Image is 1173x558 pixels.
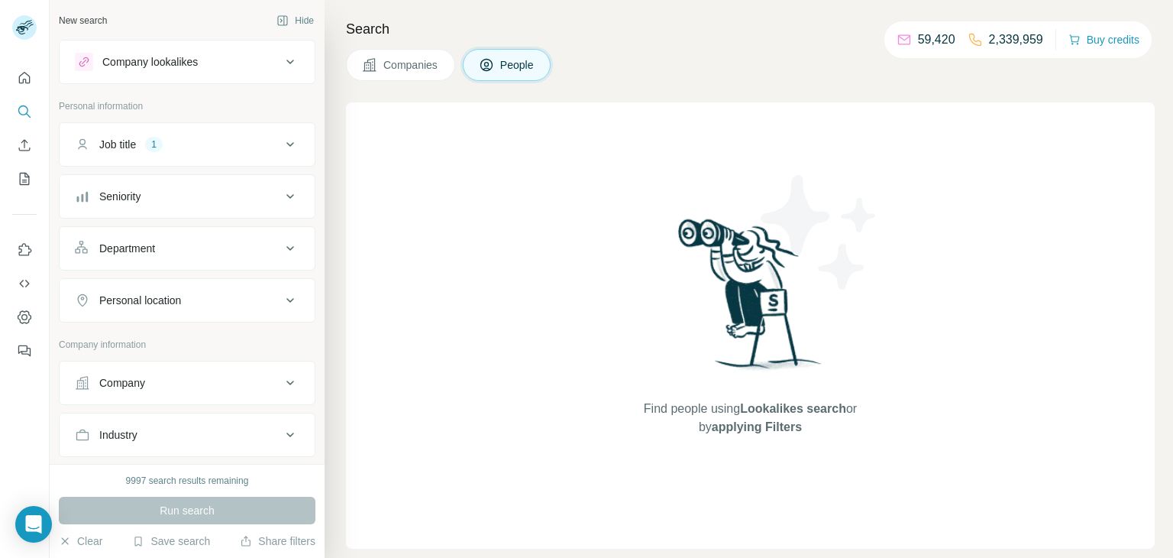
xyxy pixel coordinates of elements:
[102,54,198,70] div: Company lookalikes
[12,165,37,193] button: My lists
[126,474,249,488] div: 9997 search results remaining
[12,270,37,297] button: Use Surfe API
[60,365,315,401] button: Company
[60,282,315,319] button: Personal location
[12,303,37,331] button: Dashboard
[12,337,37,365] button: Feedback
[145,138,163,151] div: 1
[59,14,107,28] div: New search
[989,31,1043,49] p: 2,339,959
[12,131,37,159] button: Enrich CSV
[346,18,1155,40] h4: Search
[99,137,136,152] div: Job title
[740,402,846,415] span: Lookalikes search
[60,417,315,453] button: Industry
[240,534,315,549] button: Share filters
[918,31,955,49] p: 59,420
[59,534,102,549] button: Clear
[1068,29,1139,50] button: Buy credits
[12,64,37,92] button: Quick start
[60,230,315,267] button: Department
[99,189,141,204] div: Seniority
[59,338,315,352] p: Company information
[12,98,37,125] button: Search
[60,44,315,80] button: Company lookalikes
[60,178,315,215] button: Seniority
[383,57,439,73] span: Companies
[15,506,52,543] div: Open Intercom Messenger
[99,241,155,256] div: Department
[751,164,888,301] img: Surfe Illustration - Stars
[12,236,37,264] button: Use Surfe on LinkedIn
[99,293,181,308] div: Personal location
[671,215,830,385] img: Surfe Illustration - Woman searching with binoculars
[712,420,802,433] span: applying Filters
[99,427,137,443] div: Industry
[99,375,145,391] div: Company
[132,534,210,549] button: Save search
[266,9,325,32] button: Hide
[60,126,315,163] button: Job title1
[59,99,315,113] p: Personal information
[500,57,535,73] span: People
[628,400,872,436] span: Find people using or by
